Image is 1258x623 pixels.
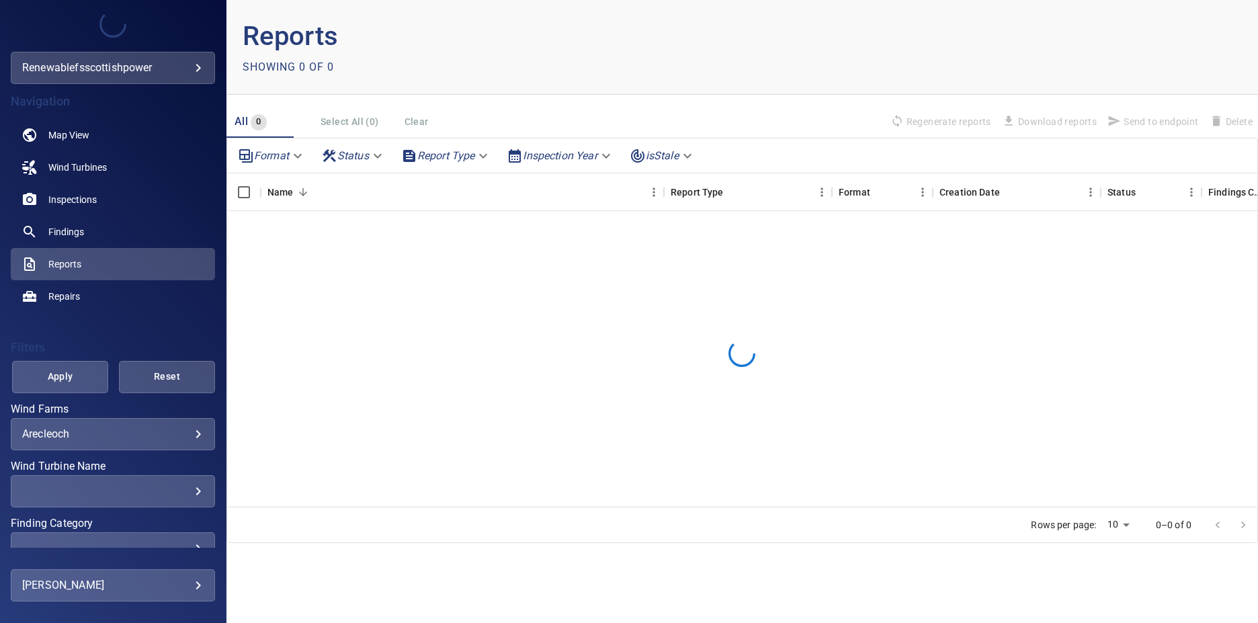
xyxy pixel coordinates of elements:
[1156,518,1191,532] p: 0–0 of 0
[11,341,215,354] h4: Filters
[243,16,743,56] p: Reports
[870,183,889,202] button: Sort
[11,532,215,565] div: Finding Category
[939,173,1000,211] div: Creation Date
[261,173,664,211] div: Name
[48,128,89,142] span: Map View
[11,248,215,280] a: reports active
[1102,515,1134,534] div: 10
[1181,182,1202,202] button: Menu
[22,427,204,440] div: Arecleoch
[933,173,1101,211] div: Creation Date
[316,144,390,167] div: Status
[396,144,497,167] div: Report Type
[29,368,91,385] span: Apply
[294,183,312,202] button: Sort
[724,183,743,202] button: Sort
[1031,518,1096,532] p: Rows per page:
[11,461,215,472] label: Wind Turbine Name
[1205,514,1256,536] nav: pagination navigation
[812,182,832,202] button: Menu
[11,518,215,529] label: Finding Category
[501,144,618,167] div: Inspection Year
[671,173,724,211] div: Report Type
[22,57,204,79] div: renewablefsscottishpower
[913,182,933,202] button: Menu
[832,173,933,211] div: Format
[12,361,108,393] button: Apply
[235,115,248,128] span: All
[839,173,870,211] div: Format
[48,193,97,206] span: Inspections
[11,52,215,84] div: renewablefsscottishpower
[417,149,475,162] em: Report Type
[1000,183,1019,202] button: Sort
[11,404,215,415] label: Wind Farms
[337,149,369,162] em: Status
[523,149,597,162] em: Inspection Year
[646,149,679,162] em: isStale
[48,161,107,174] span: Wind Turbines
[11,183,215,216] a: inspections noActive
[1107,173,1136,211] div: Status
[48,290,80,303] span: Repairs
[1101,173,1202,211] div: Status
[11,119,215,151] a: map noActive
[644,182,664,202] button: Menu
[11,280,215,313] a: repairs noActive
[11,151,215,183] a: windturbines noActive
[11,418,215,450] div: Wind Farms
[1081,182,1101,202] button: Menu
[119,361,215,393] button: Reset
[1136,183,1155,202] button: Sort
[664,173,832,211] div: Report Type
[48,257,81,271] span: Reports
[254,149,289,162] em: Format
[48,225,84,239] span: Findings
[11,216,215,248] a: findings noActive
[243,59,334,75] p: Showing 0 of 0
[267,173,294,211] div: Name
[136,368,198,385] span: Reset
[11,95,215,108] h4: Navigation
[233,144,310,167] div: Format
[251,114,266,130] span: 0
[624,144,700,167] div: isStale
[11,475,215,507] div: Wind Turbine Name
[22,575,204,596] div: [PERSON_NAME]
